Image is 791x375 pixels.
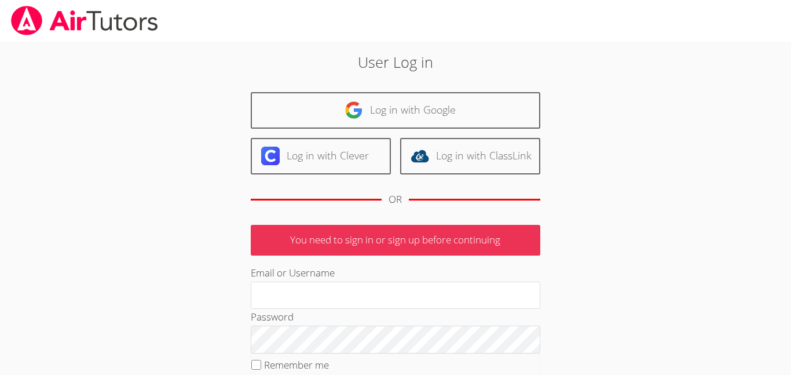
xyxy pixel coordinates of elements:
img: clever-logo-6eab21bc6e7a338710f1a6ff85c0baf02591cd810cc4098c63d3a4b26e2feb20.svg [261,147,280,165]
img: google-logo-50288ca7cdecda66e5e0955fdab243c47b7ad437acaf1139b6f446037453330a.svg [345,101,363,119]
label: Remember me [264,358,329,372]
label: Password [251,310,294,323]
a: Log in with ClassLink [400,138,540,174]
p: You need to sign in or sign up before continuing [251,225,540,256]
a: Log in with Clever [251,138,391,174]
a: Log in with Google [251,92,540,129]
h2: User Log in [182,51,609,73]
img: airtutors_banner-c4298cdbf04f3fff15de1276eac7730deb9818008684d7c2e4769d2f7ddbe033.png [10,6,159,35]
label: Email or Username [251,266,335,279]
img: classlink-logo-d6bb404cc1216ec64c9a2012d9dc4662098be43eaf13dc465df04b49fa7ab582.svg [411,147,429,165]
div: OR [389,191,402,208]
